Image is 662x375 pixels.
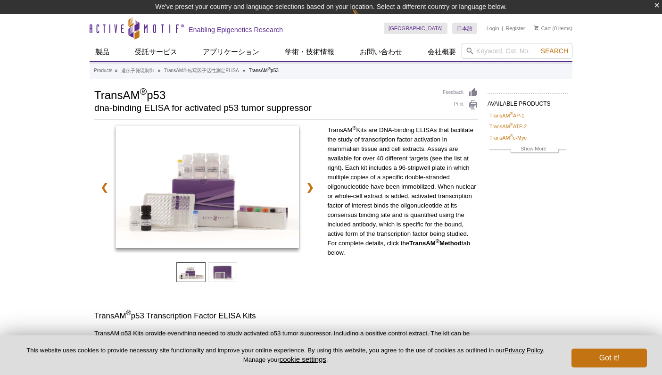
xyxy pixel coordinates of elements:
a: 日本語 [452,23,477,34]
a: TransAM®ATF-2 [489,122,527,131]
a: お問い合わせ [354,43,408,61]
li: TransAM p53 [249,68,279,73]
sup: ® [510,133,513,138]
sup: ® [140,86,147,97]
p: This website uses cookies to provide necessary site functionality and improve your online experie... [15,346,556,364]
sup: ® [268,67,271,71]
button: cookie settings [280,355,326,363]
button: Got it! [571,349,647,367]
img: Your Cart [534,25,538,30]
a: Feedback [443,87,478,98]
a: アプリケーション [197,43,265,61]
a: 学術・技術情報 [279,43,340,61]
a: [GEOGRAPHIC_DATA] [384,23,447,34]
sup: ® [436,238,439,244]
a: TransAM p53 Kit [116,125,299,251]
sup: ® [352,125,356,131]
a: Show More [489,144,566,155]
li: » [158,68,161,73]
p: TransAM Kits are DNA-binding ELISAs that facilitate the study of transcription factor activation ... [327,125,478,258]
h3: TransAM p53 Transcription Factor ELISA Kits [94,310,478,322]
a: 受託サービス [129,43,183,61]
a: Cart [534,25,551,32]
input: Keyword, Cat. No. [462,43,572,59]
h2: AVAILABLE PRODUCTS [488,93,568,110]
span: Search [541,47,568,55]
li: » [242,68,245,73]
p: TransAM p53 Kits provide everything needed to study activated p53 tumor suppressor, including a p... [94,329,478,367]
a: TransAM® 転写因子活性測定ELISA [164,67,239,75]
li: » [115,68,117,73]
li: | [502,23,503,34]
strong: TransAM Method [409,240,462,247]
h2: Enabling Epigenetics Research [189,25,283,34]
a: ❮ [94,176,115,198]
a: TransAM®c-Myc [489,133,527,142]
a: ❯ [300,176,320,198]
a: Register [505,25,525,32]
sup: ® [126,309,131,317]
a: Print [443,100,478,110]
a: Products [94,67,112,75]
a: 遺伝子発現制御 [121,67,154,75]
a: Login [487,25,499,32]
h1: TransAM p53 [94,87,433,101]
li: (0 items) [534,23,572,34]
h2: dna-binding ELISA for activated p53 tumor suppressor [94,104,433,112]
img: TransAM p53 Kit [116,125,299,248]
sup: ® [510,111,513,116]
button: Search [538,47,571,55]
a: 製品 [90,43,115,61]
a: 会社概要 [422,43,462,61]
img: Change Here [352,7,377,29]
a: Privacy Policy [505,347,543,354]
sup: ® [510,123,513,127]
a: TransAM®AP-1 [489,111,524,120]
